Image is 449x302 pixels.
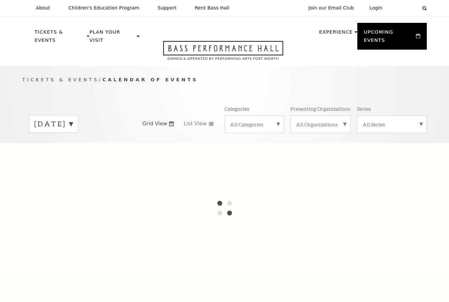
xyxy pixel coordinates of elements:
p: About [36,5,50,11]
span: Calendar of Events [102,77,198,82]
p: Children's Education Program [68,5,139,11]
p: Rent Bass Hall [195,5,229,11]
p: Series [357,105,371,112]
p: Categories [225,105,249,112]
select: Select: [393,5,416,11]
label: [DATE] [34,119,73,129]
p: Tickets & Events [35,28,85,48]
p: Experience [319,28,353,40]
p: / [22,76,427,84]
p: Plan Your Visit [89,28,135,48]
span: List View [184,120,207,127]
span: Tickets & Events [22,77,99,82]
label: All Organizations [296,121,345,128]
p: Presenting Organizations [290,105,350,112]
p: Support [158,5,177,11]
p: Upcoming Events [364,28,414,48]
label: All Categories [230,121,278,128]
span: Grid View [142,120,167,127]
label: All Series [363,121,421,128]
